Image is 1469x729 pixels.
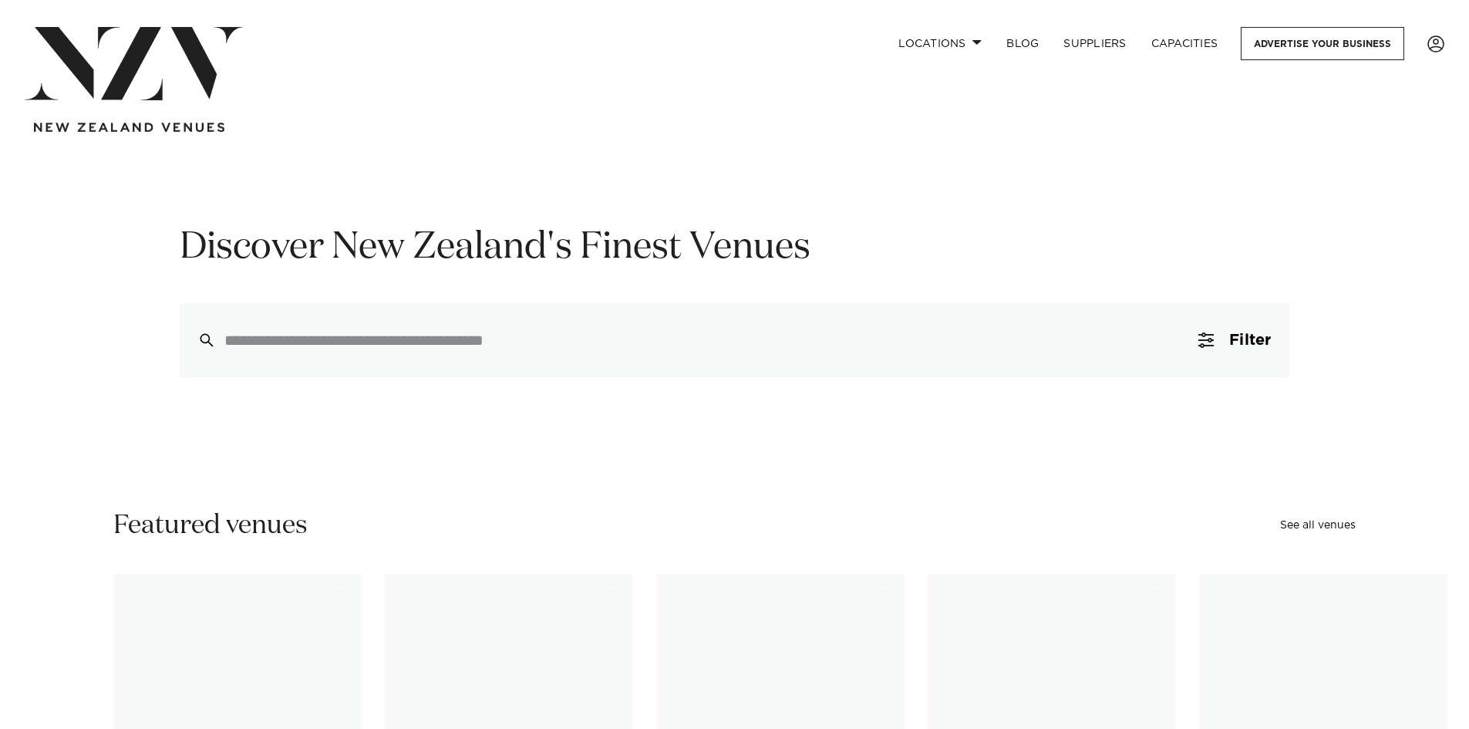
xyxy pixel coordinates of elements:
[1180,303,1289,377] button: Filter
[34,123,224,133] img: new-zealand-venues-text.png
[25,27,243,100] img: nzv-logo.png
[1280,520,1356,531] a: See all venues
[1241,27,1404,60] a: Advertise your business
[1051,27,1138,60] a: SUPPLIERS
[113,508,308,543] h2: Featured venues
[1229,332,1271,348] span: Filter
[180,224,1290,272] h1: Discover New Zealand's Finest Venues
[886,27,994,60] a: Locations
[1139,27,1231,60] a: Capacities
[994,27,1051,60] a: BLOG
